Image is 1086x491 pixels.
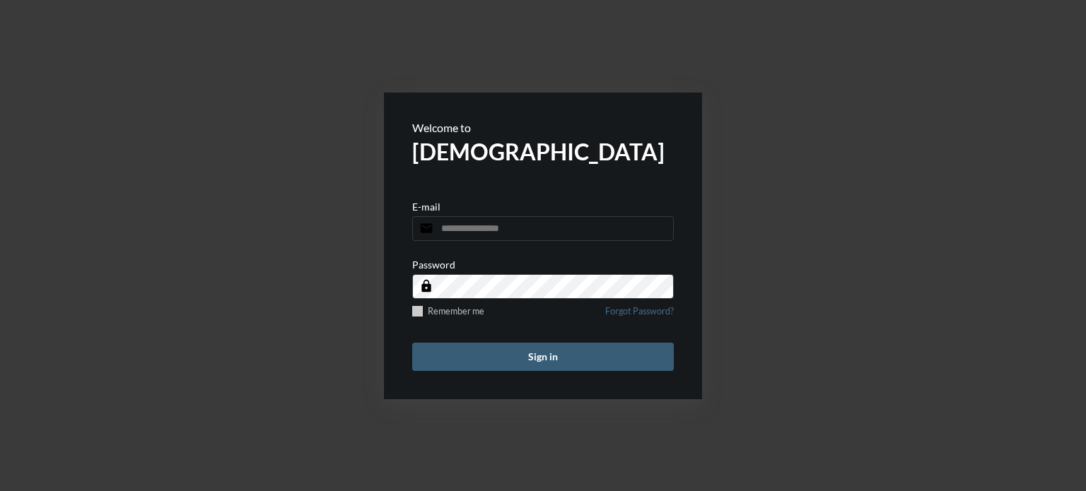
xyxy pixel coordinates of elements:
[412,201,440,213] p: E-mail
[412,259,455,271] p: Password
[605,306,674,325] a: Forgot Password?
[412,343,674,371] button: Sign in
[412,138,674,165] h2: [DEMOGRAPHIC_DATA]
[412,306,484,317] label: Remember me
[412,121,674,134] p: Welcome to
